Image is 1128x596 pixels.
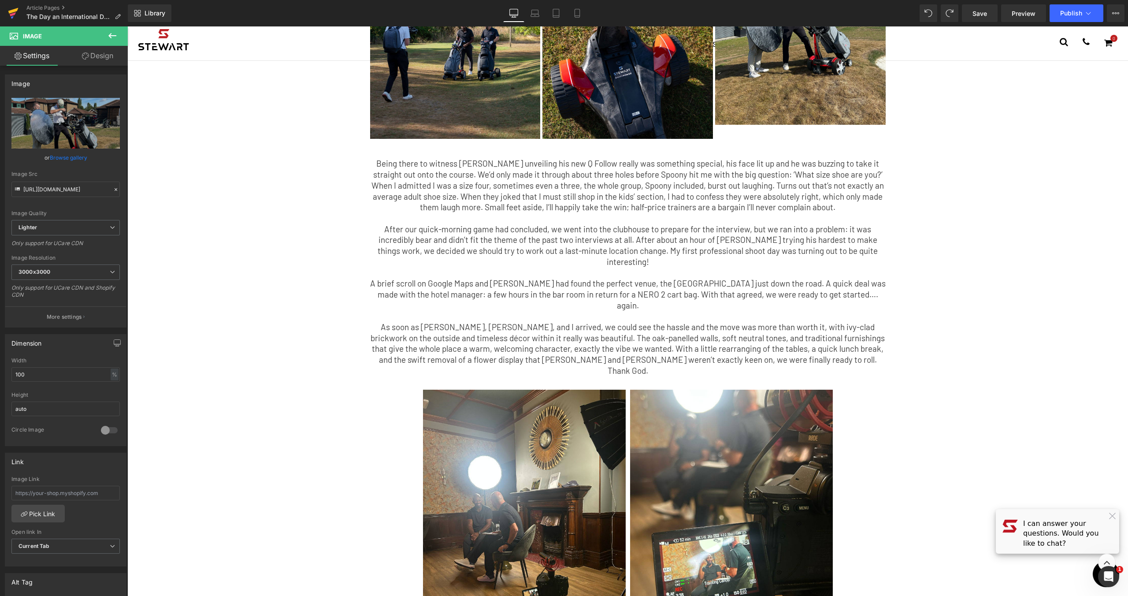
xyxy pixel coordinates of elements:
div: Circle Image [11,426,92,436]
input: auto [11,402,120,416]
span: Library [145,9,165,17]
div: Image [11,75,30,87]
button: More [1107,4,1124,22]
div: Link [11,453,24,466]
p: After our quick-morning game had concluded, we went into the clubhouse to prepare for the intervi... [243,197,758,241]
iframe: Intercom live chat [1098,566,1119,587]
span: 1 [1116,566,1123,573]
button: Redo [941,4,958,22]
p: As soon as [PERSON_NAME], [PERSON_NAME], and I arrived, we could see the hassle and the move was ... [243,295,758,350]
b: 3000x3000 [19,268,50,275]
b: Current Tab [19,543,50,549]
div: Alt Tag [11,574,33,586]
span: The Day an International DJ Roasted Me for Having Tiny Shoes. [26,13,111,20]
button: Publish [1050,4,1103,22]
div: Image Resolution [11,255,120,261]
a: New Library [128,4,171,22]
div: or [11,153,120,162]
div: Only support for UCare CDN [11,240,120,253]
button: More settings [5,306,126,327]
div: Image Link [11,476,120,482]
button: Undo [920,4,937,22]
p: A brief scroll on Google Maps and [PERSON_NAME] had found the perfect venue, the [GEOGRAPHIC_DATA... [243,252,758,284]
a: Pick Link [11,505,65,522]
div: Dimension [11,335,42,347]
div: Image Quality [11,210,120,216]
span: Save [972,9,987,18]
a: Tablet [545,4,567,22]
div: Height [11,392,120,398]
a: Browse gallery [50,150,87,165]
a: Preview [1001,4,1046,22]
b: Lighter [19,224,37,231]
a: Desktop [503,4,524,22]
span: Publish [1060,10,1082,17]
p: Being there to witness [PERSON_NAME] unveiling his new Q Follow really was something special, his... [243,132,758,186]
input: Link [11,182,120,197]
span: Image [23,33,42,40]
span: Preview [1012,9,1035,18]
div: Image Src [11,171,120,177]
p: More settings [47,313,82,321]
div: Only support for UCare CDN and Shopify CDN [11,284,120,304]
a: Laptop [524,4,545,22]
div: Open link In [11,529,120,535]
input: https://your-shop.myshopify.com [11,486,120,500]
div: Width [11,358,120,364]
a: Mobile [567,4,588,22]
a: Article Pages [26,4,128,11]
div: % [111,369,119,380]
a: Design [66,46,130,66]
input: auto [11,367,120,382]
